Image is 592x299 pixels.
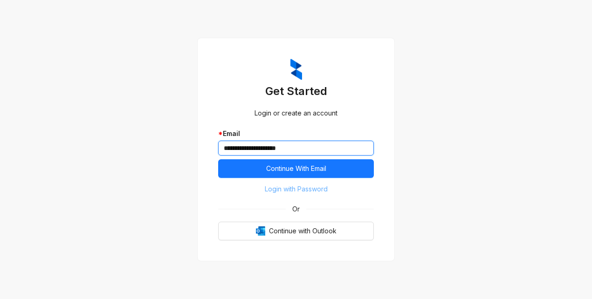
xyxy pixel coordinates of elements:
[218,182,374,197] button: Login with Password
[269,226,337,236] span: Continue with Outlook
[218,108,374,118] div: Login or create an account
[256,226,265,236] img: Outlook
[218,159,374,178] button: Continue With Email
[218,84,374,99] h3: Get Started
[266,163,326,174] span: Continue With Email
[218,222,374,240] button: OutlookContinue with Outlook
[265,184,328,194] span: Login with Password
[290,59,302,80] img: ZumaIcon
[286,204,306,214] span: Or
[218,129,374,139] div: Email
